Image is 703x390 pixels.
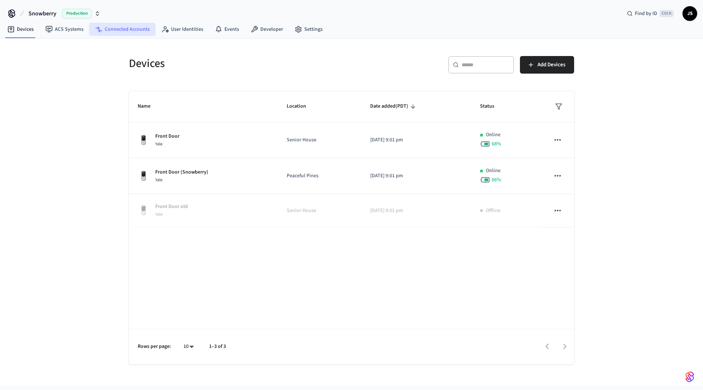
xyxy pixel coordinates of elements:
[62,9,92,18] span: Production
[683,7,696,20] span: JS
[289,23,328,36] a: Settings
[659,10,674,17] span: Ctrl K
[635,10,657,17] span: Find by ID
[370,207,462,215] p: [DATE] 9:01 pm
[138,134,149,146] img: Yale Assure Touchscreen Wifi Smart Lock, Satin Nickel, Front
[486,167,501,175] p: Online
[180,341,197,352] div: 10
[486,131,501,139] p: Online
[370,101,418,112] span: Date added(PDT)
[492,176,501,183] span: 66 %
[138,101,160,112] span: Name
[209,343,226,350] p: 1–3 of 3
[245,23,289,36] a: Developer
[682,6,697,21] button: JS
[209,23,245,36] a: Events
[287,136,353,144] p: Senior House
[155,133,179,140] p: Front Door
[155,203,188,211] p: Front Door old
[129,56,347,71] h5: Devices
[492,140,501,148] span: 68 %
[287,172,353,180] p: Peaceful Pines
[129,91,574,227] table: sticky table
[621,7,680,20] div: Find by IDCtrl K
[156,23,209,36] a: User Identities
[29,9,56,18] span: Snowberry
[480,101,504,112] span: Status
[89,23,156,36] a: Connected Accounts
[370,136,462,144] p: [DATE] 9:01 pm
[1,23,40,36] a: Devices
[138,205,149,216] img: Yale Assure Touchscreen Wifi Smart Lock, Satin Nickel, Front
[155,211,163,218] span: Yale
[287,207,353,215] p: Senior House
[138,170,149,182] img: Yale Assure Touchscreen Wifi Smart Lock, Satin Nickel, Front
[155,141,163,147] span: Yale
[287,101,316,112] span: Location
[685,371,694,383] img: SeamLogoGradient.69752ec5.svg
[370,172,462,180] p: [DATE] 9:01 pm
[486,207,501,215] p: Offline
[40,23,89,36] a: ACS Systems
[520,56,574,74] button: Add Devices
[538,60,565,70] span: Add Devices
[155,177,163,183] span: Yale
[155,168,208,176] p: Front Door (Snowberry)
[138,343,171,350] p: Rows per page:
